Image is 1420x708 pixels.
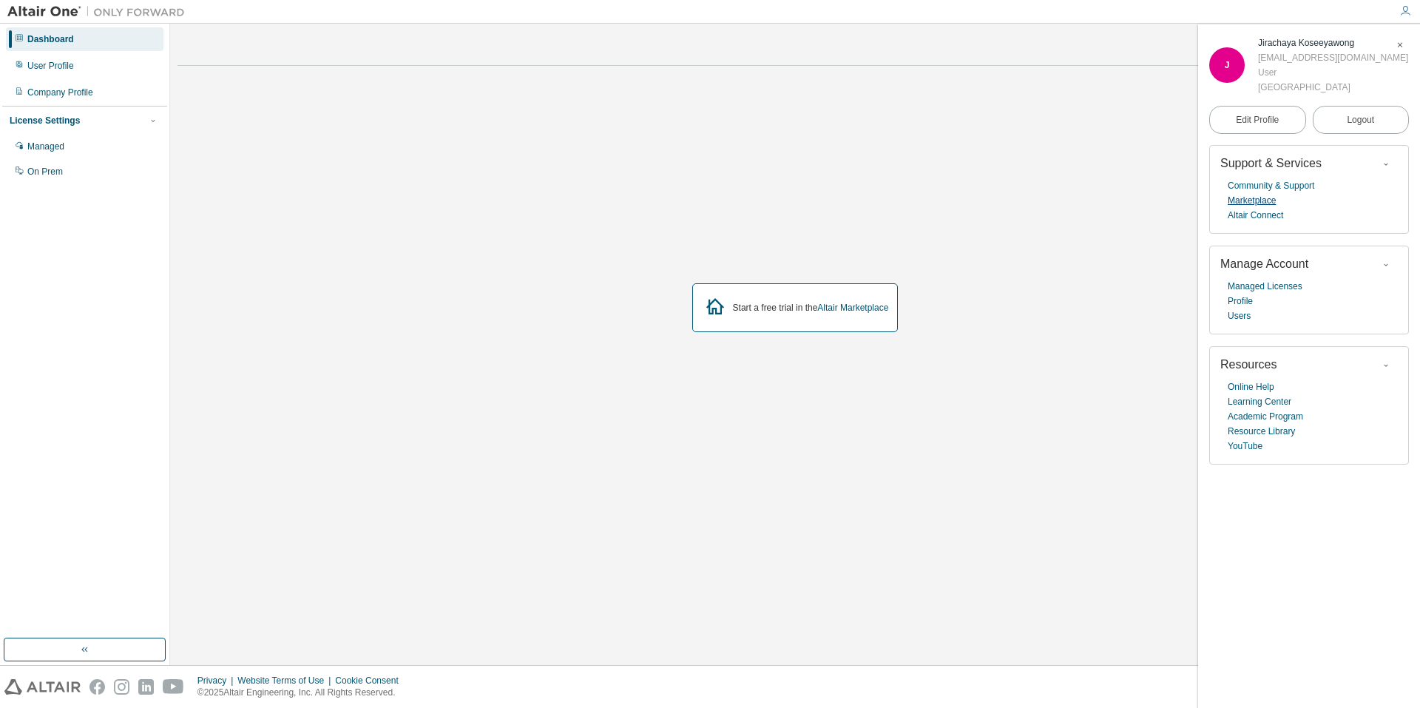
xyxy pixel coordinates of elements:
[27,87,93,98] div: Company Profile
[1228,208,1283,223] a: Altair Connect
[89,679,105,695] img: facebook.svg
[1313,106,1410,134] button: Logout
[7,4,192,19] img: Altair One
[733,302,889,314] div: Start a free trial in the
[27,166,63,178] div: On Prem
[114,679,129,695] img: instagram.svg
[27,33,74,45] div: Dashboard
[1258,80,1408,95] div: [GEOGRAPHIC_DATA]
[4,679,81,695] img: altair_logo.svg
[10,115,80,127] div: License Settings
[163,679,184,695] img: youtube.svg
[1258,65,1408,80] div: User
[27,141,64,152] div: Managed
[197,675,237,687] div: Privacy
[1236,114,1279,126] span: Edit Profile
[1220,257,1308,270] span: Manage Account
[1258,50,1408,65] div: [EMAIL_ADDRESS][DOMAIN_NAME]
[237,675,335,687] div: Website Terms of Use
[1228,394,1291,409] a: Learning Center
[197,687,408,699] p: © 2025 Altair Engineering, Inc. All Rights Reserved.
[1209,106,1306,134] a: Edit Profile
[1228,279,1302,294] a: Managed Licenses
[1228,294,1253,309] a: Profile
[1347,112,1374,127] span: Logout
[1225,60,1230,70] span: J
[1220,358,1277,371] span: Resources
[1228,309,1251,323] a: Users
[1228,439,1262,454] a: YouTube
[1228,178,1314,193] a: Community & Support
[817,303,888,313] a: Altair Marketplace
[1228,424,1295,439] a: Resource Library
[1228,380,1274,394] a: Online Help
[27,60,74,72] div: User Profile
[1228,409,1303,424] a: Academic Program
[1258,36,1408,50] div: Jirachaya Koseeyawong
[335,675,407,687] div: Cookie Consent
[138,679,154,695] img: linkedin.svg
[1228,193,1276,208] a: Marketplace
[1220,157,1322,169] span: Support & Services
